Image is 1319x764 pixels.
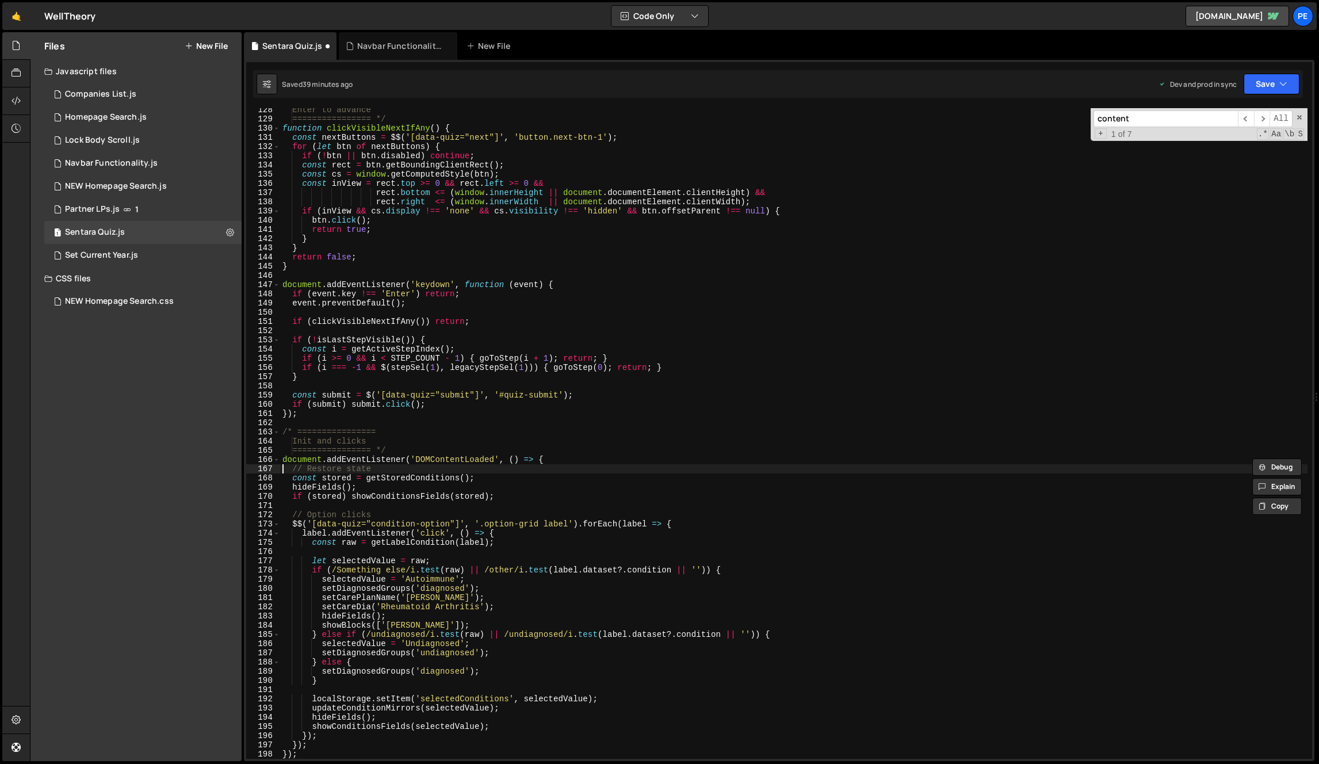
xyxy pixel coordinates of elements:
div: 178 [246,566,280,575]
div: 151 [246,317,280,326]
div: 138 [246,197,280,207]
div: 15879/42362.js [44,129,242,152]
div: 174 [246,529,280,538]
div: 149 [246,299,280,308]
div: New File [467,40,515,52]
div: 147 [246,280,280,289]
div: 185 [246,630,280,639]
div: 164 [246,437,280,446]
div: 15879/44768.js [44,244,242,267]
div: 192 [246,694,280,704]
div: 181 [246,593,280,602]
span: 1 [135,205,139,214]
div: 183 [246,612,280,621]
div: 161 [246,409,280,418]
button: Code Only [611,6,708,26]
div: 148 [246,289,280,299]
div: 153 [246,335,280,345]
div: 191 [246,685,280,694]
div: Partner LPs.js [65,204,120,215]
span: CaseSensitive Search [1270,128,1282,140]
div: Saved [282,79,353,89]
div: NEW Homepage Search.css [65,296,174,307]
div: 134 [246,161,280,170]
div: Lock Body Scroll.js [65,135,140,146]
div: 156 [246,363,280,372]
div: 187 [246,648,280,658]
div: 189 [246,667,280,676]
button: Debug [1252,459,1302,476]
div: 137 [246,188,280,197]
div: 131 [246,133,280,142]
div: 175 [246,538,280,547]
div: 159 [246,391,280,400]
div: 142 [246,234,280,243]
div: 194 [246,713,280,722]
div: 146 [246,271,280,280]
div: Navbar Functionality.js [357,40,444,52]
a: 🤙 [2,2,30,30]
div: 158 [246,381,280,391]
span: Toggle Replace mode [1095,128,1107,139]
div: 15879/44969.css [44,290,242,313]
div: 182 [246,602,280,612]
div: WellTheory [44,9,96,23]
div: 198 [246,750,280,759]
div: Homepage Search.js [65,112,147,123]
span: 1 [54,229,61,238]
div: 157 [246,372,280,381]
button: Copy [1252,498,1302,515]
div: 15879/45981.js [44,221,242,244]
div: 195 [246,722,280,731]
a: [DOMAIN_NAME] [1186,6,1289,26]
span: RegExp Search [1257,128,1269,140]
div: 177 [246,556,280,566]
input: Search for [1094,110,1238,127]
span: Search In Selection [1297,128,1304,140]
div: Navbar Functionality.js [65,158,158,169]
h2: Files [44,40,65,52]
div: 173 [246,519,280,529]
div: 197 [246,740,280,750]
div: 143 [246,243,280,253]
div: 140 [246,216,280,225]
div: 15879/44968.js [44,175,242,198]
div: CSS files [30,267,242,290]
span: 1 of 7 [1107,129,1137,139]
div: Set Current Year.js [65,250,138,261]
span: Alt-Enter [1270,110,1293,127]
div: Sentara Quiz.js [262,40,322,52]
span: Whole Word Search [1283,128,1295,140]
div: 145 [246,262,280,271]
div: 170 [246,492,280,501]
div: 188 [246,658,280,667]
button: Explain [1252,478,1302,495]
div: 15879/45902.js [44,152,242,175]
div: 168 [246,473,280,483]
div: Companies List.js [65,89,136,100]
div: 165 [246,446,280,455]
div: 171 [246,501,280,510]
div: 169 [246,483,280,492]
div: 136 [246,179,280,188]
span: ​ [1254,110,1270,127]
div: 15879/44993.js [44,83,242,106]
div: 163 [246,427,280,437]
div: 154 [246,345,280,354]
div: 15879/44964.js [44,106,242,129]
div: 160 [246,400,280,409]
div: 15879/44963.js [44,198,242,221]
div: 130 [246,124,280,133]
div: 128 [246,105,280,114]
div: 141 [246,225,280,234]
div: 152 [246,326,280,335]
div: 166 [246,455,280,464]
div: Dev and prod in sync [1159,79,1237,89]
div: Javascript files [30,60,242,83]
div: 132 [246,142,280,151]
a: Pe [1293,6,1313,26]
div: NEW Homepage Search.js [65,181,167,192]
button: New File [185,41,228,51]
div: 193 [246,704,280,713]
